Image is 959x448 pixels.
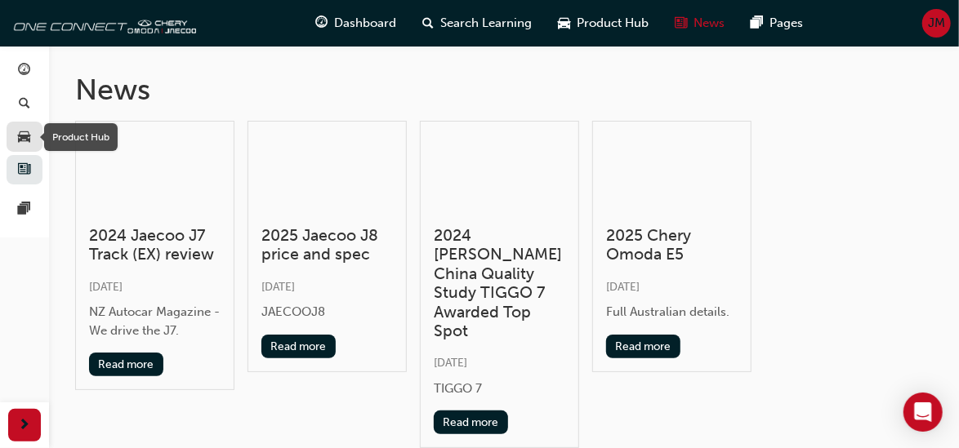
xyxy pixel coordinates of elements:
button: Read more [89,353,163,376]
span: car-icon [19,130,31,144]
a: news-iconNews [662,7,738,40]
div: NZ Autocar Magazine - We drive the J7. [89,303,221,339]
span: JM [928,14,945,33]
a: pages-iconPages [738,7,816,40]
span: Product Hub [577,14,649,33]
span: car-icon [558,13,570,33]
span: Pages [769,14,803,33]
a: 2025 Chery Omoda E5[DATE]Full Australian details.Read more [592,121,752,372]
span: guage-icon [315,13,328,33]
div: TIGGO 7 [434,379,565,398]
a: 2024 Jaecoo J7 Track (EX) review[DATE]NZ Autocar Magazine - We drive the J7.Read more [75,121,234,391]
button: Read more [261,335,336,358]
span: Search Learning [440,14,532,33]
span: search-icon [422,13,434,33]
h3: 2025 Jaecoo J8 price and spec [261,226,393,264]
div: Open Intercom Messenger [903,393,943,432]
h3: 2025 Chery Omoda E5 [606,226,738,264]
button: Read more [434,410,508,434]
span: Dashboard [334,14,396,33]
h3: 2024 Jaecoo J7 Track (EX) review [89,226,221,264]
span: pages-icon [751,13,763,33]
div: Product Hub [44,123,118,151]
img: oneconnect [8,7,196,39]
div: JAECOOJ8 [261,303,393,322]
h1: News [75,72,933,108]
a: car-iconProduct Hub [545,7,662,40]
span: next-icon [19,415,31,436]
span: search-icon [19,97,30,112]
span: [DATE] [89,280,123,294]
a: search-iconSearch Learning [409,7,545,40]
div: Full Australian details. [606,303,738,322]
span: [DATE] [434,356,467,370]
button: JM [922,9,951,38]
a: guage-iconDashboard [302,7,409,40]
span: guage-icon [19,64,31,78]
span: [DATE] [261,280,295,294]
button: Read more [606,335,680,358]
span: News [694,14,725,33]
a: 2025 Jaecoo J8 price and spec[DATE]JAECOOJ8Read more [248,121,407,372]
span: [DATE] [606,280,640,294]
span: pages-icon [19,202,31,217]
span: news-icon [675,13,687,33]
h3: 2024 [PERSON_NAME] China Quality Study TIGGO 7 Awarded Top Spot [434,226,565,340]
span: news-icon [19,163,31,178]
